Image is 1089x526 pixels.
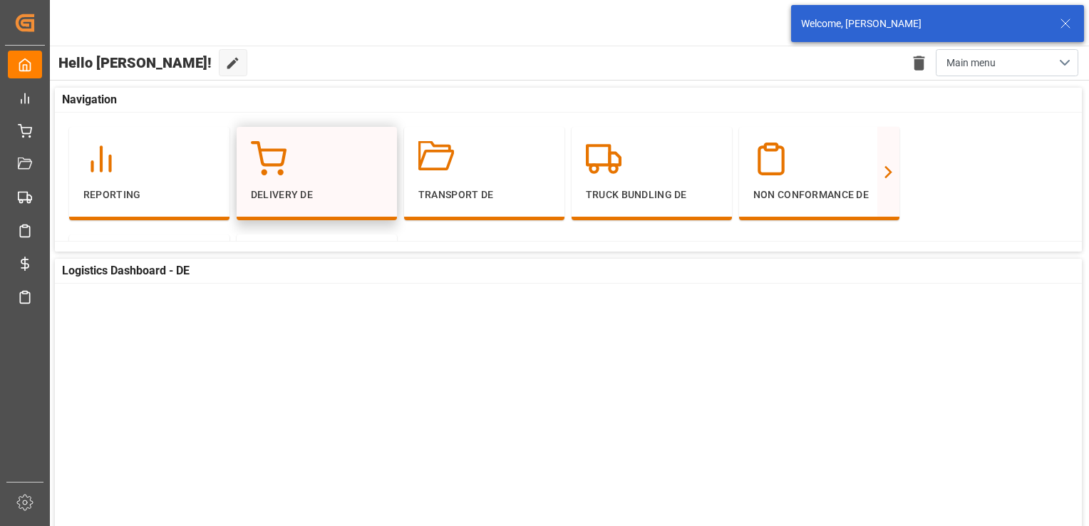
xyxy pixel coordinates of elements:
[753,187,885,202] p: Non Conformance DE
[58,49,212,76] span: Hello [PERSON_NAME]!
[62,91,117,108] span: Navigation
[62,262,190,279] span: Logistics Dashboard - DE
[83,187,215,202] p: Reporting
[418,187,550,202] p: Transport DE
[801,16,1046,31] div: Welcome, [PERSON_NAME]
[586,187,718,202] p: Truck Bundling DE
[946,56,996,71] span: Main menu
[251,187,383,202] p: Delivery DE
[936,49,1078,76] button: open menu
